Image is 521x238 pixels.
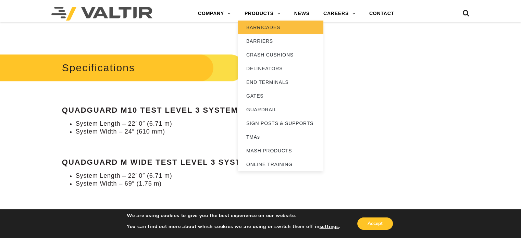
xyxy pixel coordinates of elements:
a: NEWS [287,7,317,21]
li: System Length – 22’ 0″ (6.71 m) [76,120,329,128]
a: CAREERS [317,7,362,21]
a: GUARDRAIL [238,103,323,116]
a: BARRICADES [238,21,323,34]
a: SIGN POSTS & SUPPORTS [238,116,323,130]
button: settings [319,224,339,230]
a: ONLINE TRAINING [238,158,323,171]
a: MASH PRODUCTS [238,144,323,158]
a: DELINEATORS [238,62,323,75]
li: System Width – 69″ (1.75 m) [76,180,329,188]
img: Valtir [51,7,152,21]
li: System Length – 22’ 0″ (6.71 m) [76,172,329,180]
a: COMPANY [191,7,238,21]
a: TMAs [238,130,323,144]
a: CONTACT [362,7,401,21]
a: CRASH CUSHIONS [238,48,323,62]
a: END TERMINALS [238,75,323,89]
button: Accept [357,217,393,230]
a: PRODUCTS [238,7,287,21]
a: GATES [238,89,323,103]
a: BARRIERS [238,34,323,48]
li: System Width – 24″ (610 mm) [76,128,329,136]
strong: QuadGuard M Wide Test Level 3 System (not shown) [62,158,316,166]
strong: QuadGuard M10 Test Level 3 System [62,106,238,114]
p: You can find out more about which cookies we are using or switch them off in . [127,224,340,230]
p: We are using cookies to give you the best experience on our website. [127,213,340,219]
